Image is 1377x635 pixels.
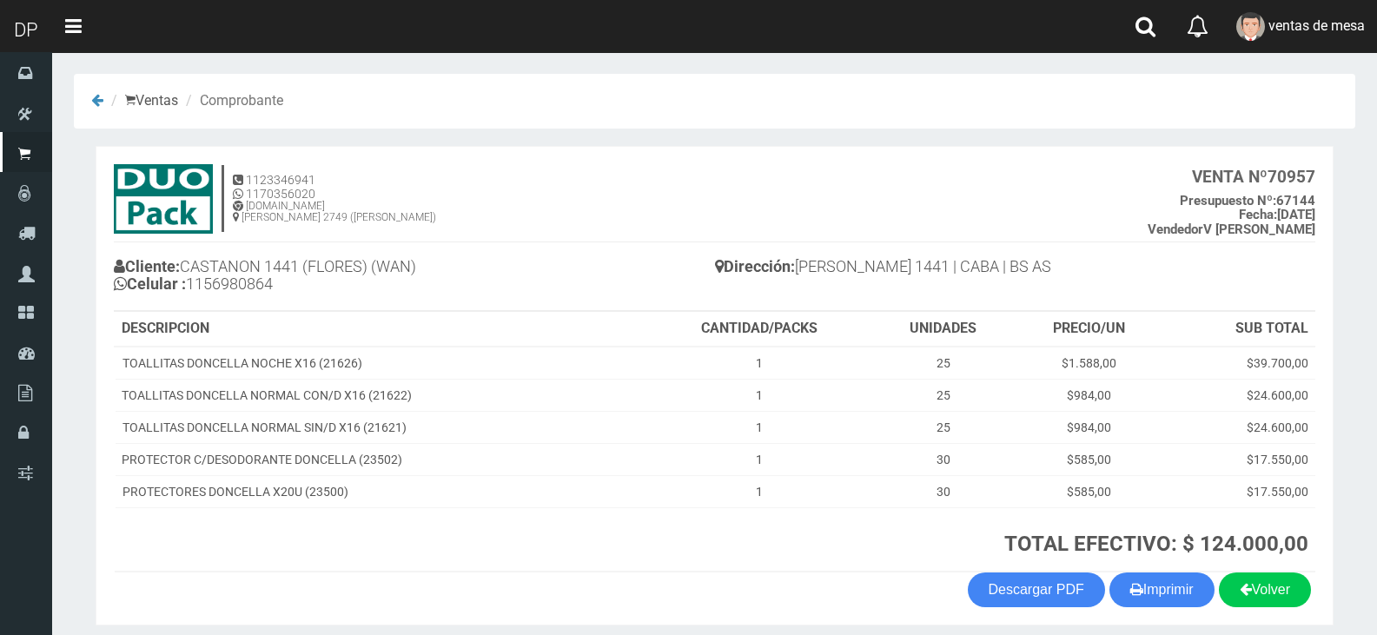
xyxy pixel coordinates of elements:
b: 70957 [1192,167,1315,187]
button: Imprimir [1109,572,1215,607]
b: Dirección: [715,257,795,275]
strong: Presupuesto Nº: [1180,193,1276,208]
td: 25 [872,347,1013,380]
td: 25 [872,379,1013,411]
td: $39.700,00 [1163,347,1315,380]
td: $984,00 [1014,411,1164,443]
th: PRECIO/UN [1014,312,1164,347]
h4: CASTANON 1441 (FLORES) (WAN) 1156980864 [114,254,715,301]
b: 67144 [1180,193,1315,208]
td: $17.550,00 [1163,475,1315,507]
li: Ventas [107,91,178,111]
span: ventas de mesa [1268,17,1365,34]
td: TOALLITAS DONCELLA NOCHE X16 (21626) [115,347,645,380]
strong: Vendedor [1148,222,1203,237]
a: Descargar PDF [968,572,1105,607]
td: PROTECTORES DONCELLA X20U (23500) [115,475,645,507]
td: 1 [645,379,873,411]
td: 1 [645,411,873,443]
td: 30 [872,475,1013,507]
td: TOALLITAS DONCELLA NORMAL CON/D X16 (21622) [115,379,645,411]
td: $24.600,00 [1163,411,1315,443]
td: 30 [872,443,1013,475]
td: $17.550,00 [1163,443,1315,475]
a: Volver [1219,572,1311,607]
td: 1 [645,475,873,507]
td: 1 [645,443,873,475]
td: $24.600,00 [1163,379,1315,411]
td: $984,00 [1014,379,1164,411]
h4: [PERSON_NAME] 1441 | CABA | BS AS [715,254,1316,284]
td: $585,00 [1014,475,1164,507]
td: 25 [872,411,1013,443]
th: DESCRIPCION [115,312,645,347]
img: User Image [1236,12,1265,41]
b: [DATE] [1239,207,1315,222]
td: PROTECTOR C/DESODORANTE DONCELLA (23502) [115,443,645,475]
li: Comprobante [182,91,283,111]
b: Cliente: [114,257,180,275]
img: 15ec80cb8f772e35c0579ae6ae841c79.jpg [114,164,213,234]
td: 1 [645,347,873,380]
b: V [PERSON_NAME] [1148,222,1315,237]
strong: VENTA Nº [1192,167,1268,187]
th: UNIDADES [872,312,1013,347]
td: $585,00 [1014,443,1164,475]
h6: [DOMAIN_NAME] [PERSON_NAME] 2749 ([PERSON_NAME]) [233,201,436,223]
td: TOALLITAS DONCELLA NORMAL SIN/D X16 (21621) [115,411,645,443]
th: CANTIDAD/PACKS [645,312,873,347]
strong: TOTAL EFECTIVO: $ 124.000,00 [1004,532,1308,556]
h5: 1123346941 1170356020 [233,174,436,201]
th: SUB TOTAL [1163,312,1315,347]
td: $1.588,00 [1014,347,1164,380]
strong: Fecha: [1239,207,1277,222]
b: Celular : [114,275,186,293]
